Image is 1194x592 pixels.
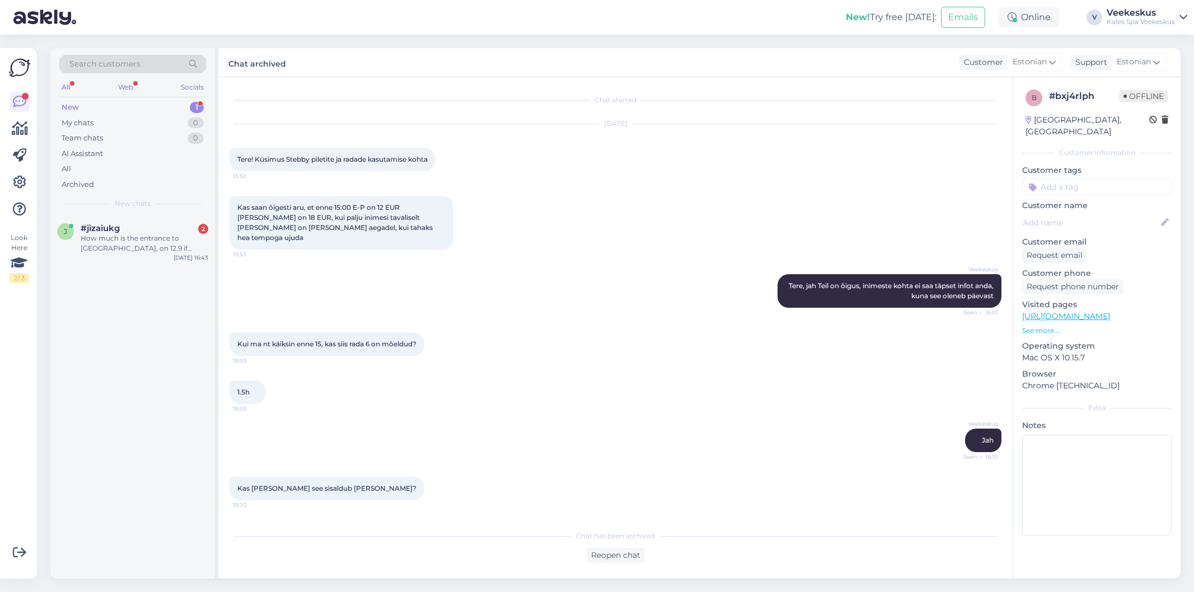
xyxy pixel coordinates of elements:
div: New [62,102,79,113]
div: How much is the entrance to [GEOGRAPHIC_DATA], on 12.9 if staying the night in [GEOGRAPHIC_DATA] [81,233,208,253]
div: V [1087,10,1102,25]
div: Online [999,7,1060,27]
input: Add a tag [1022,178,1172,195]
div: Request phone number [1022,279,1123,294]
p: Chrome [TECHNICAL_ID] [1022,380,1172,392]
span: Seen ✓ 16:01 [956,308,998,317]
p: Customer email [1022,236,1172,248]
p: Customer phone [1022,267,1172,279]
button: Emails [941,7,985,28]
div: 0 [188,118,204,129]
div: [DATE] 16:43 [174,253,208,262]
span: Tere, jah Teil on õigus, inimeste kohta ei saa täpset infot anda, kuna see oleneb päevast [789,281,995,300]
div: Socials [179,80,206,95]
span: j [64,227,67,236]
input: Add name [1023,217,1159,229]
div: My chats [62,118,93,129]
div: All [62,163,71,175]
span: 15:52 [233,172,275,180]
div: Reopen chat [587,548,645,563]
span: Veekeskus [956,265,998,274]
p: Mac OS X 10.15.7 [1022,352,1172,364]
div: 2 / 3 [9,273,29,283]
span: Veekeskus [956,420,998,428]
div: All [59,80,72,95]
span: b [1032,93,1037,102]
p: Notes [1022,420,1172,431]
img: Askly Logo [9,57,30,78]
label: Chat archived [228,55,286,70]
div: 0 [188,133,204,144]
div: Try free [DATE]: [846,11,937,24]
div: Customer information [1022,148,1172,158]
span: Search customers [69,58,141,70]
b: New! [846,12,870,22]
span: Kas [PERSON_NAME] see sisaldub [PERSON_NAME]? [237,484,416,492]
a: VeekeskusKales Spa Veekeskus [1107,8,1187,26]
span: Estonian [1117,56,1151,68]
p: Visited pages [1022,299,1172,311]
div: Archived [62,179,94,190]
span: 16:05 [233,405,275,413]
span: Estonian [1013,56,1047,68]
div: AI Assistant [62,148,103,159]
div: Veekeskus [1107,8,1175,17]
p: Browser [1022,368,1172,380]
p: Operating system [1022,340,1172,352]
span: 16:05 [233,356,275,365]
span: Kui ma nt käiksin enne 15, kas siis rada 6 on mõeldud? [237,340,416,348]
span: Kas saan õigesti aru, et enne 15:00 E-P on 12 EUR [PERSON_NAME] on 18 EUR, kui palju inimesi tava... [237,203,434,242]
div: Chat started [230,95,1001,105]
div: Support [1071,57,1107,68]
span: 16:20 [233,501,275,509]
div: Kales Spa Veekeskus [1107,17,1175,26]
div: 2 [198,224,208,234]
p: Customer name [1022,200,1172,212]
div: [DATE] [230,119,1001,129]
p: See more ... [1022,326,1172,336]
div: Extra [1022,403,1172,413]
p: Customer tags [1022,165,1172,176]
div: Customer [959,57,1003,68]
div: # bxj4rlph [1049,90,1119,103]
span: #jizaiukg [81,223,120,233]
span: New chats [115,199,151,209]
a: [URL][DOMAIN_NAME] [1022,311,1110,321]
div: Request email [1022,248,1087,263]
div: Look Here [9,233,29,283]
div: 1 [190,102,204,113]
div: Web [116,80,135,95]
span: Offline [1119,90,1168,102]
span: Seen ✓ 16:10 [956,453,998,461]
span: Tere! Küsimus Stebby piletite ja radade kasutamise kohta [237,155,428,163]
div: [GEOGRAPHIC_DATA], [GEOGRAPHIC_DATA] [1026,114,1149,138]
div: Team chats [62,133,103,144]
span: Chat has been archived [576,531,655,541]
span: Jah [982,436,994,444]
span: 15:53 [233,250,275,259]
span: 1.5h [237,388,250,396]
